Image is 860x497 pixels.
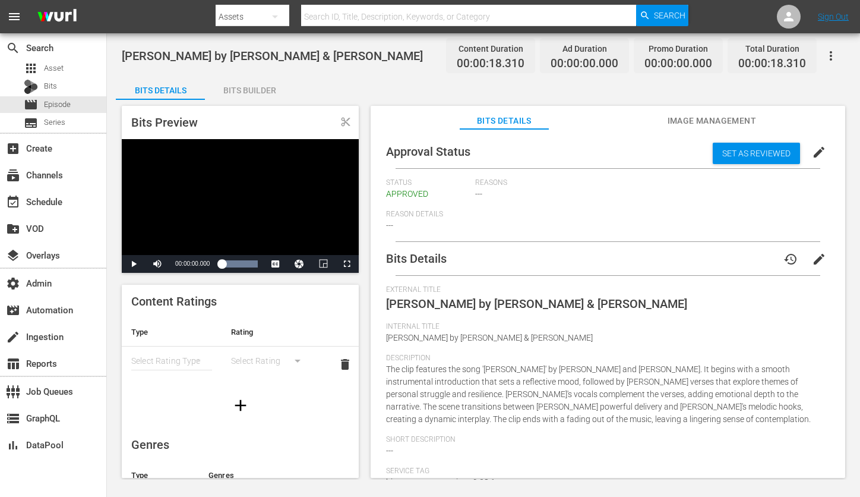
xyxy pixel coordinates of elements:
[386,446,393,455] span: ---
[264,255,287,273] button: Captions
[146,255,169,273] button: Mute
[287,255,311,273] button: Jump To Time
[636,5,688,26] button: Search
[222,260,258,268] div: Progress Bar
[44,117,65,128] span: Series
[6,357,20,371] span: Reports
[222,318,321,347] th: Rating
[24,116,38,130] span: Series
[386,322,824,332] span: Internal Title
[6,303,20,317] span: Automation
[44,62,64,74] span: Asset
[205,76,294,100] button: Bits Builder
[738,57,806,71] span: 00:00:18.310
[44,99,71,111] span: Episode
[386,221,393,230] span: ---
[805,138,833,166] button: edit
[667,114,756,128] span: Image Management
[24,97,38,112] span: Episode
[6,438,20,452] span: DataPool
[818,12,849,21] a: Sign Out
[131,438,169,452] span: Genres
[205,76,294,105] div: Bits Builder
[386,189,428,199] span: APPROVED
[386,297,687,311] span: [PERSON_NAME] by [PERSON_NAME] & [PERSON_NAME]
[783,252,798,266] span: history
[713,149,800,158] span: Set as Reviewed
[6,168,20,183] span: Channels
[475,189,482,199] span: ---
[644,57,712,71] span: 00:00:00.000
[6,222,20,236] span: VOD
[386,210,824,219] span: Reason Details
[44,80,57,92] span: Bits
[131,115,198,130] span: Bits Preview
[6,141,20,156] span: Create
[6,248,20,263] span: Overlays
[386,364,811,424] span: The clip features the song '[PERSON_NAME]' by [PERSON_NAME] and [PERSON_NAME]. It begins with a s...
[6,195,20,209] span: Schedule
[116,76,205,105] div: Bits Details
[122,139,359,273] div: Video Player
[122,318,359,383] table: simple table
[338,357,352,372] span: delete
[116,76,205,100] button: Bits Details
[457,57,524,71] span: 00:00:18.310
[475,178,824,188] span: Reasons
[738,40,806,57] div: Total Duration
[311,255,335,273] button: Picture-in-Picture
[29,3,86,31] img: ans4CAIJ8jUAAAAAAAAAAAAAAAAAAAAAAAAgQb4GAAAAAAAAAAAAAAAAAAAAAAAAJMjXAAAAAAAAAAAAAAAAAAAAAAAAgAT5G...
[335,255,359,273] button: Fullscreen
[460,114,549,128] span: Bits Details
[386,467,824,476] span: Service Tag
[805,245,833,273] button: edit
[122,461,199,490] th: Type
[386,251,447,266] span: Bits Details
[386,144,470,159] span: Approval Status
[122,318,222,347] th: Type
[386,435,824,445] span: Short Description
[6,411,20,426] span: GraphQL
[175,260,210,267] span: 00:00:00.000
[199,461,336,490] th: Genres
[7,10,21,24] span: menu
[6,276,20,291] span: Admin
[386,333,593,342] span: [PERSON_NAME] by [PERSON_NAME] & [PERSON_NAME]
[331,350,359,379] button: delete
[340,117,351,127] span: Clipped
[551,40,618,57] div: Ad Duration
[386,477,495,487] span: bits-generator-service-v0.28.1
[386,178,469,188] span: Status
[122,49,423,63] span: [PERSON_NAME] by [PERSON_NAME] & [PERSON_NAME]
[122,255,146,273] button: Play
[457,40,524,57] div: Content Duration
[644,40,712,57] div: Promo Duration
[6,41,20,55] span: Search
[131,294,217,309] span: Content Ratings
[812,252,826,266] span: edit
[386,285,824,295] span: External Title
[6,385,20,399] span: Job Queues
[24,80,38,94] div: Bits
[654,5,685,26] span: Search
[812,145,826,159] span: edit
[713,143,800,164] button: Set as Reviewed
[386,354,824,363] span: Description
[776,245,805,273] button: history
[24,61,38,76] span: Asset
[551,57,618,71] span: 00:00:00.000
[6,330,20,344] span: Ingestion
